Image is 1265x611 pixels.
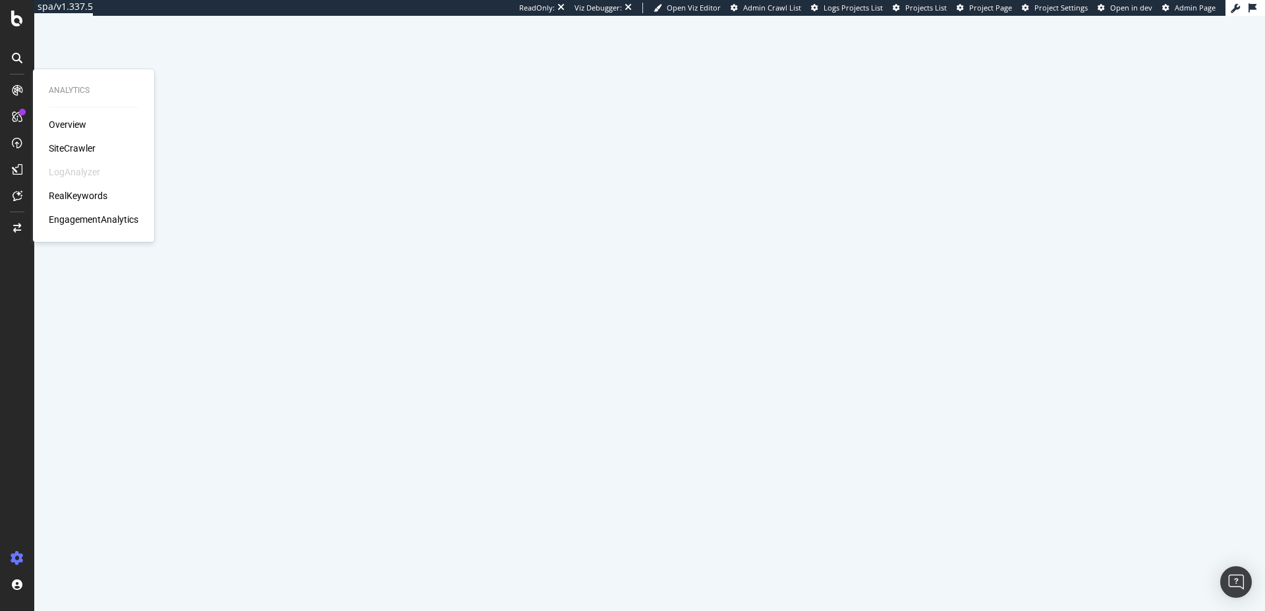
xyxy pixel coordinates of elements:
a: Admin Page [1162,3,1216,13]
a: Admin Crawl List [731,3,801,13]
a: Open in dev [1098,3,1152,13]
div: ReadOnly: [519,3,555,13]
span: Admin Page [1175,3,1216,13]
span: Logs Projects List [824,3,883,13]
span: Admin Crawl List [743,3,801,13]
a: SiteCrawler [49,142,96,155]
a: EngagementAnalytics [49,213,138,226]
a: Project Page [957,3,1012,13]
div: Analytics [49,85,138,96]
div: Viz Debugger: [575,3,622,13]
a: Logs Projects List [811,3,883,13]
span: Project Settings [1034,3,1088,13]
a: Overview [49,118,86,131]
a: Open Viz Editor [654,3,721,13]
span: Open Viz Editor [667,3,721,13]
span: Projects List [905,3,947,13]
div: LogAnalyzer [49,165,100,179]
div: Open Intercom Messenger [1220,566,1252,598]
span: Open in dev [1110,3,1152,13]
span: Project Page [969,3,1012,13]
a: Projects List [893,3,947,13]
a: Project Settings [1022,3,1088,13]
a: RealKeywords [49,189,107,202]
